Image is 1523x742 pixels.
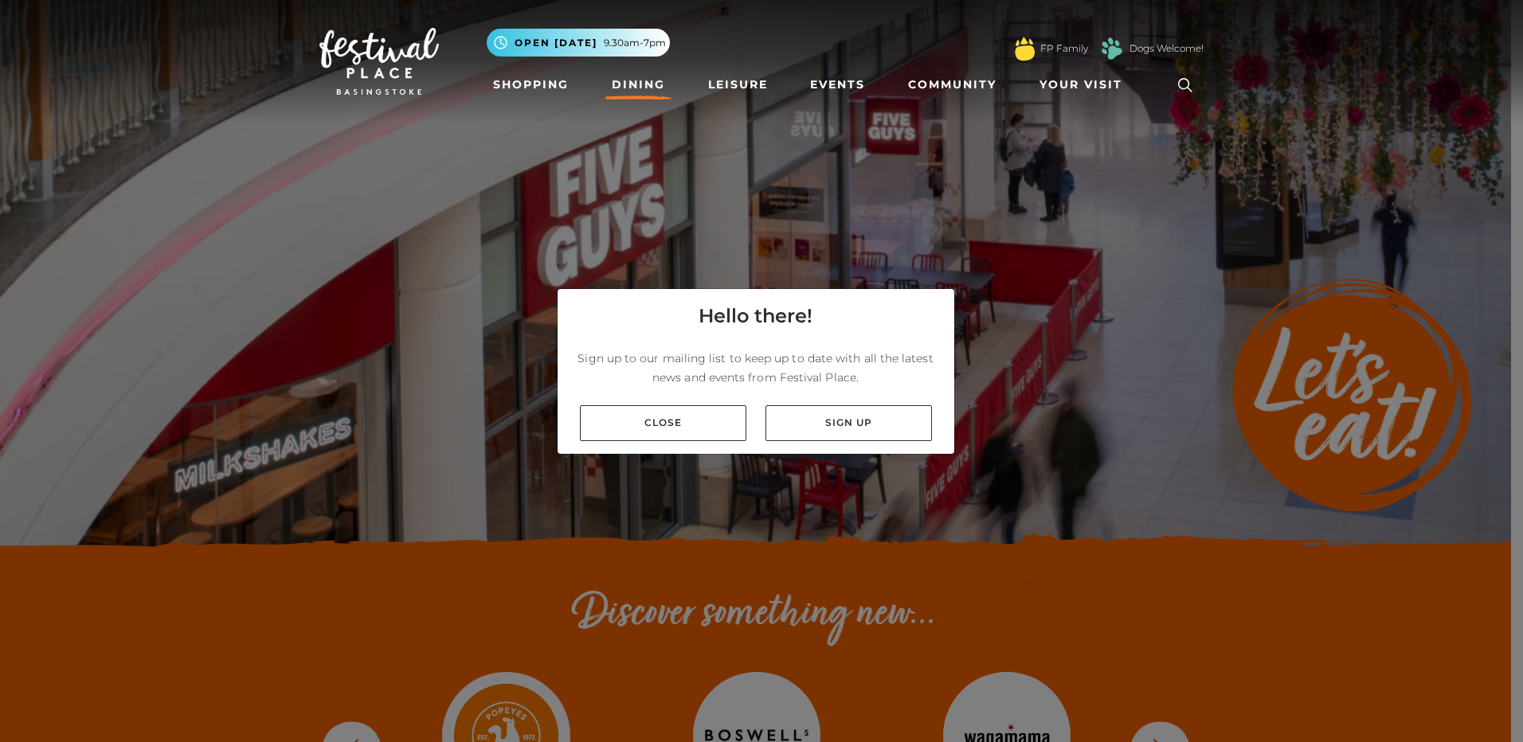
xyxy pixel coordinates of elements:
button: Open [DATE] 9.30am-7pm [487,29,670,57]
a: Your Visit [1033,70,1137,100]
a: Dogs Welcome! [1130,41,1204,56]
a: Dining [605,70,671,100]
a: Shopping [487,70,575,100]
p: Sign up to our mailing list to keep up to date with all the latest news and events from Festival ... [570,349,942,387]
a: Leisure [702,70,774,100]
a: Community [902,70,1003,100]
img: Festival Place Logo [319,28,439,95]
span: Open [DATE] [515,36,597,50]
a: Sign up [765,405,932,441]
h4: Hello there! [699,302,812,330]
a: Events [804,70,871,100]
a: Close [580,405,746,441]
span: 9.30am-7pm [604,36,666,50]
a: FP Family [1040,41,1088,56]
span: Your Visit [1039,76,1122,93]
